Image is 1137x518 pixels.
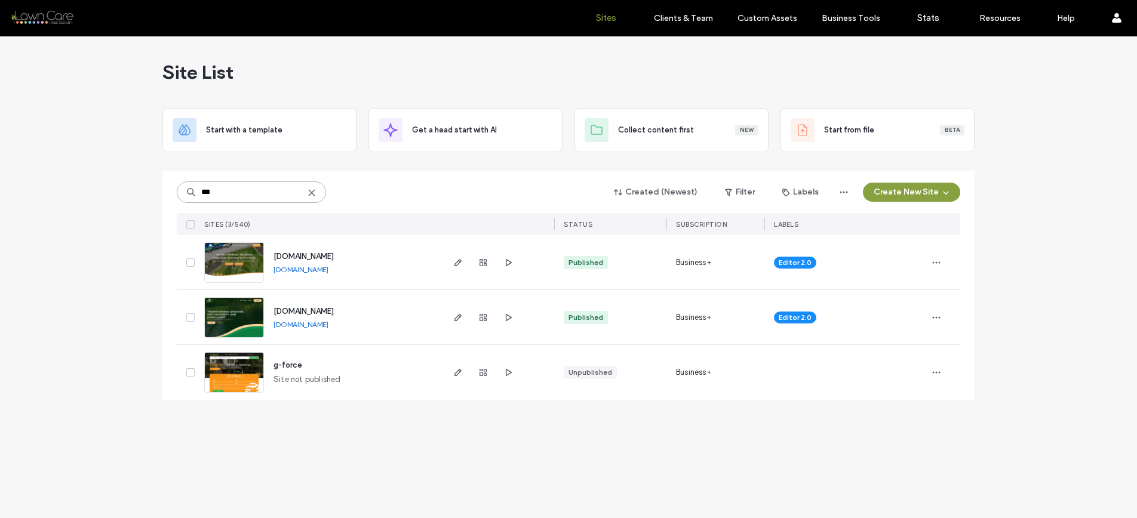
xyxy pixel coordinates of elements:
span: Editor 2.0 [779,257,812,268]
div: Start with a template [162,108,357,152]
button: Create New Site [863,183,960,202]
label: Sites [596,13,616,23]
div: Unpublished [568,367,612,378]
button: Labels [772,183,829,202]
a: g-force [274,360,302,369]
div: Collect content firstNew [574,108,769,152]
label: Stats [917,13,939,23]
div: Start from fileBeta [780,108,975,152]
span: Site not published [274,374,341,386]
label: Help [1057,13,1075,23]
span: Business+ [676,257,711,269]
span: Business+ [676,366,711,378]
span: Start from file [824,124,874,136]
a: [DOMAIN_NAME] [274,252,334,261]
span: Get a head start with AI [412,124,497,136]
label: Resources [979,13,1021,23]
span: Help [27,8,52,19]
div: Beta [940,125,964,135]
label: Clients & Team [654,13,713,23]
a: [DOMAIN_NAME] [274,265,328,274]
span: Editor 2.0 [779,312,812,323]
span: Collect content first [618,124,694,136]
span: LABELS [774,220,798,229]
label: Custom Assets [737,13,797,23]
div: Get a head start with AI [368,108,563,152]
span: SITES (3/540) [204,220,251,229]
span: STATUS [564,220,592,229]
div: Published [568,312,603,323]
button: Created (Newest) [604,183,708,202]
div: Published [568,257,603,268]
span: Site List [162,60,233,84]
button: Filter [713,183,767,202]
label: Business Tools [822,13,880,23]
span: SUBSCRIPTION [676,220,727,229]
span: Start with a template [206,124,282,136]
a: [DOMAIN_NAME] [274,307,334,316]
div: New [735,125,758,135]
span: Business+ [676,312,711,323]
a: [DOMAIN_NAME] [274,320,328,329]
